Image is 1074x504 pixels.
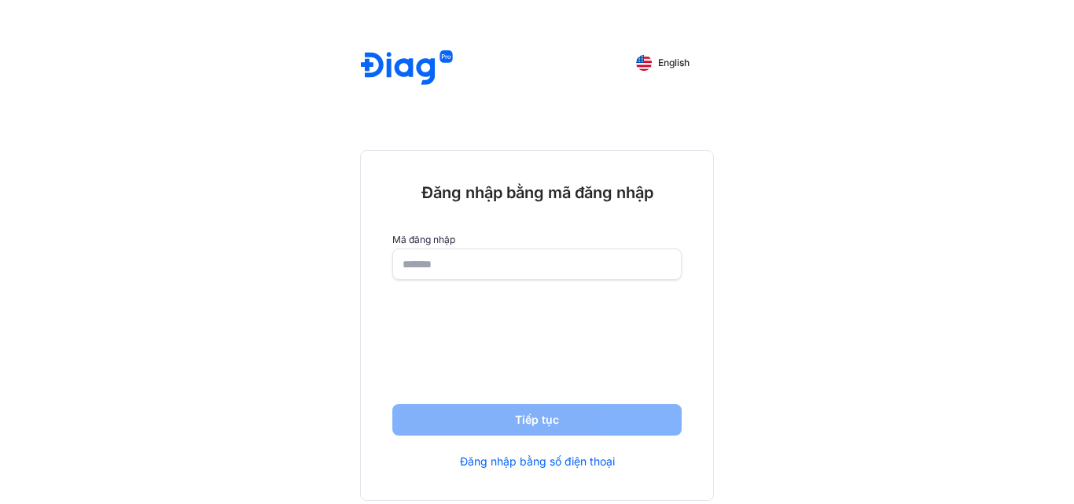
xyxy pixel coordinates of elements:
[361,50,453,87] img: logo
[392,182,682,203] div: Đăng nhập bằng mã đăng nhập
[658,57,690,68] span: English
[392,234,682,245] label: Mã đăng nhập
[417,311,657,373] iframe: reCAPTCHA
[460,454,615,469] a: Đăng nhập bằng số điện thoại
[392,404,682,436] button: Tiếp tục
[636,55,652,71] img: English
[625,50,701,75] button: English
